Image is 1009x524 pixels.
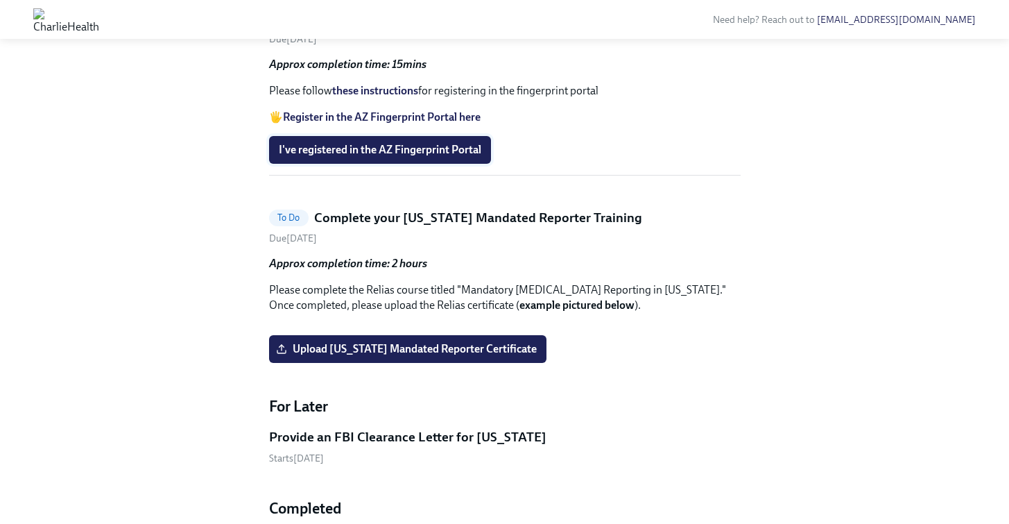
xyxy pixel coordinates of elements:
[283,110,481,124] a: Register in the AZ Fingerprint Portal here
[269,110,741,125] p: 🖐️
[269,428,546,446] h5: Provide an FBI Clearance Letter for [US_STATE]
[279,143,481,157] span: I've registered in the AZ Fingerprint Portal
[269,335,546,363] label: Upload [US_STATE] Mandated Reporter Certificate
[713,14,976,26] span: Need help? Reach out to
[269,58,426,71] strong: Approx completion time: 15mins
[269,136,491,164] button: I've registered in the AZ Fingerprint Portal
[269,282,741,313] p: Please complete the Relias course titled "Mandatory [MEDICAL_DATA] Reporting in [US_STATE]." Once...
[269,428,741,465] a: Provide an FBI Clearance Letter for [US_STATE]Starts[DATE]
[269,233,317,244] span: Saturday, September 13th 2025, 7:00 am
[269,498,741,519] h4: Completed
[817,14,976,26] a: [EMAIL_ADDRESS][DOMAIN_NAME]
[269,83,741,99] p: Please follow for registering in the fingerprint portal
[33,8,99,31] img: CharlieHealth
[314,209,642,227] h5: Complete your [US_STATE] Mandated Reporter Training
[279,342,537,356] span: Upload [US_STATE] Mandated Reporter Certificate
[269,209,741,246] a: To DoComplete your [US_STATE] Mandated Reporter TrainingDue[DATE]
[269,33,317,45] span: Saturday, September 13th 2025, 7:00 am
[269,453,324,464] span: Tuesday, September 16th 2025, 7:00 am
[332,84,418,97] a: these instructions
[269,396,741,417] h4: For Later
[269,257,427,270] strong: Approx completion time: 2 hours
[269,212,309,223] span: To Do
[519,298,635,312] strong: example pictured below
